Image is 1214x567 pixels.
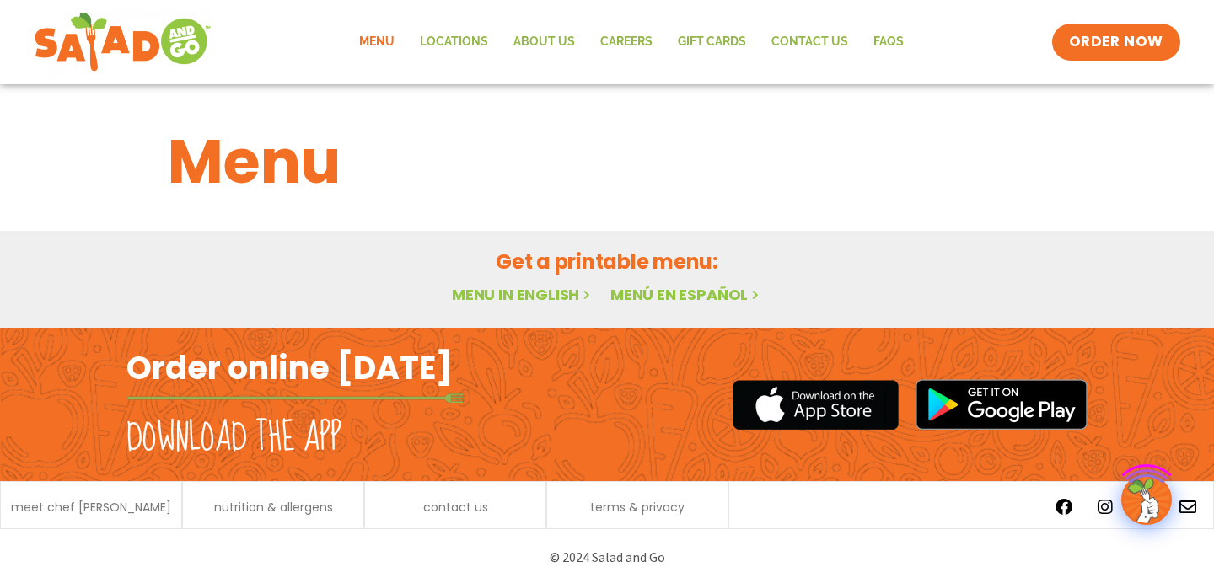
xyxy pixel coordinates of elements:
[126,347,453,388] h2: Order online [DATE]
[214,501,333,513] a: nutrition & allergens
[588,23,665,62] a: Careers
[590,501,685,513] a: terms & privacy
[126,393,464,403] img: fork
[126,415,341,462] h2: Download the app
[665,23,759,62] a: GIFT CARDS
[452,284,594,305] a: Menu in English
[1069,32,1163,52] span: ORDER NOW
[168,116,1046,207] h1: Menu
[861,23,916,62] a: FAQs
[1052,24,1180,61] a: ORDER NOW
[610,284,762,305] a: Menú en español
[423,501,488,513] a: contact us
[407,23,501,62] a: Locations
[346,23,407,62] a: Menu
[759,23,861,62] a: Contact Us
[501,23,588,62] a: About Us
[916,379,1088,430] img: google_play
[346,23,916,62] nav: Menu
[733,377,899,432] img: appstore
[168,247,1046,276] h2: Get a printable menu:
[34,8,212,76] img: new-SAG-logo-768×292
[11,501,171,513] a: meet chef [PERSON_NAME]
